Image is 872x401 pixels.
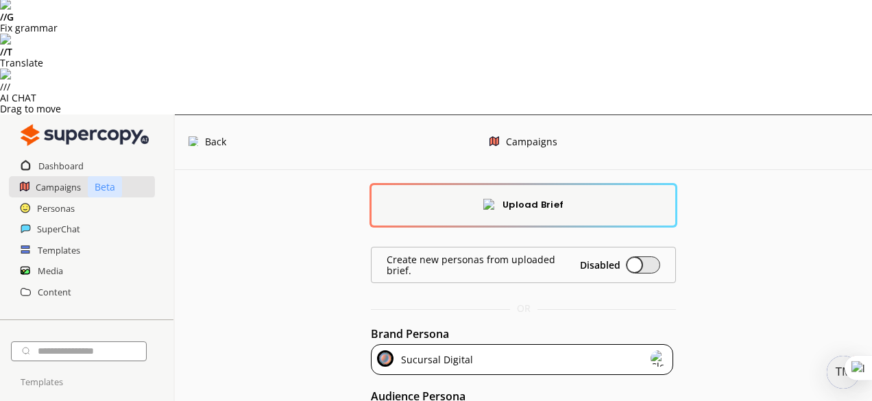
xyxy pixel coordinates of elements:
a: Content [38,282,71,302]
img: Close [21,121,149,149]
div: atlas-message-author-avatar [827,356,860,389]
button: atlas-launcher [827,356,860,389]
h2: Brand Persona [371,324,676,344]
img: Close [483,199,496,211]
p: OR [517,303,531,314]
a: Templates [38,240,80,260]
img: Close [377,350,393,367]
a: Media [38,260,63,281]
b: Upload Brief [502,197,564,212]
div: Campaigns [506,136,557,148]
a: Campaigns [36,177,81,197]
a: Personas [37,198,75,219]
div: Sucursal Digital [396,350,473,369]
p: Beta [88,176,122,197]
img: Close [489,136,499,146]
b: Disabled [580,260,620,271]
p: Create new personas from uploaded brief. [387,254,580,276]
img: Close [189,136,198,146]
img: Close [651,350,667,367]
a: Dashboard [38,156,84,176]
div: Back [205,136,226,148]
a: SuperChat [37,219,80,239]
